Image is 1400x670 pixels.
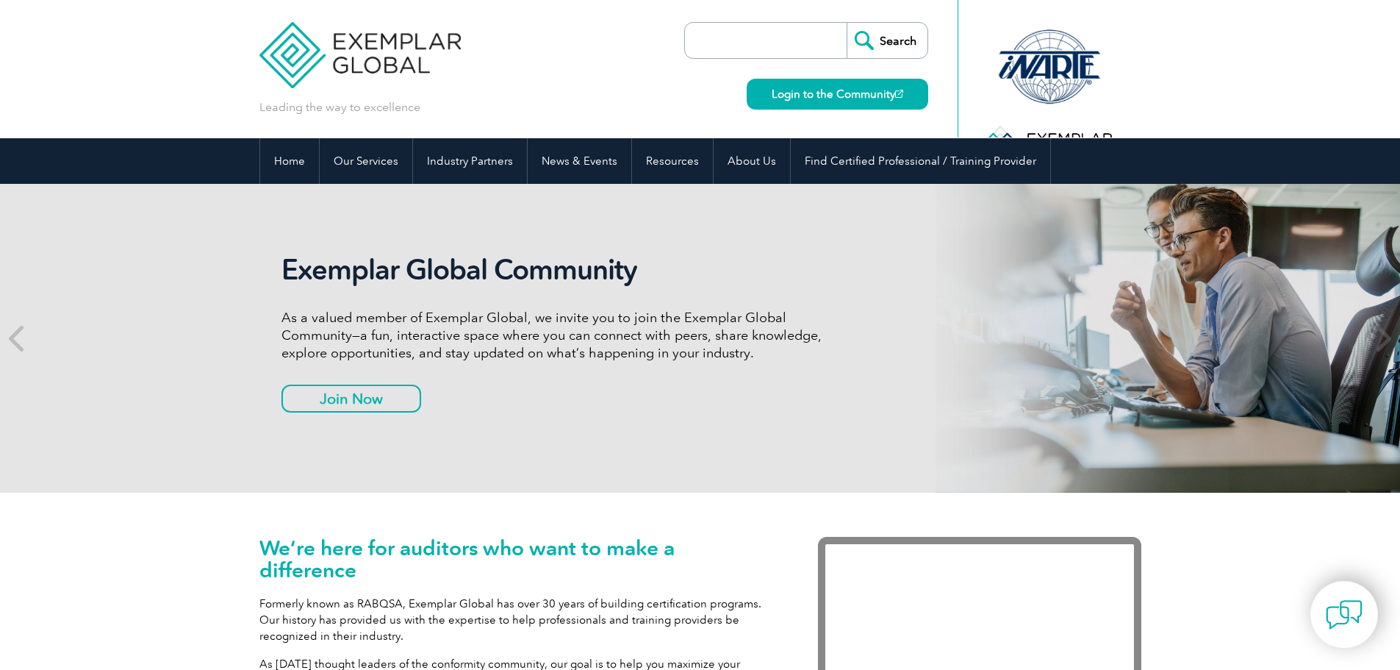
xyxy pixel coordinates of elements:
h1: We’re here for auditors who want to make a difference [259,537,774,581]
h2: Exemplar Global Community [281,253,833,287]
a: About Us [714,138,790,184]
a: Join Now [281,385,421,413]
input: Search [847,23,927,58]
a: Industry Partners [413,138,527,184]
img: contact-chat.png [1326,596,1363,633]
img: open_square.png [895,90,903,98]
p: As a valued member of Exemplar Global, we invite you to join the Exemplar Global Community—a fun,... [281,309,833,362]
a: Find Certified Professional / Training Provider [791,138,1050,184]
a: Our Services [320,138,412,184]
a: Login to the Community [747,79,928,110]
a: News & Events [528,138,631,184]
a: Home [260,138,319,184]
p: Formerly known as RABQSA, Exemplar Global has over 30 years of building certification programs. O... [259,596,774,644]
a: Resources [632,138,713,184]
p: Leading the way to excellence [259,99,420,115]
